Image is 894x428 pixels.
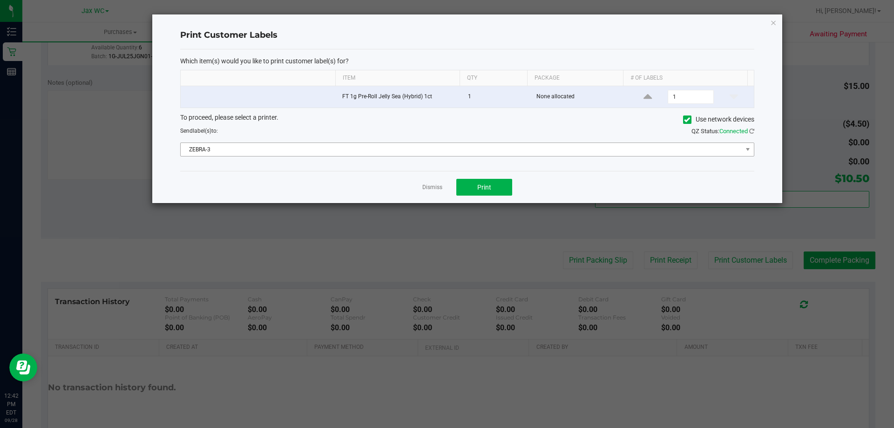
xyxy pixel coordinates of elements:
[181,143,742,156] span: ZEBRA-3
[623,70,747,86] th: # of labels
[193,128,211,134] span: label(s)
[719,128,748,135] span: Connected
[180,57,754,65] p: Which item(s) would you like to print customer label(s) for?
[527,70,623,86] th: Package
[180,128,218,134] span: Send to:
[173,113,761,127] div: To proceed, please select a printer.
[531,86,628,108] td: None allocated
[456,179,512,196] button: Print
[691,128,754,135] span: QZ Status:
[335,70,460,86] th: Item
[9,353,37,381] iframe: Resource center
[422,183,442,191] a: Dismiss
[683,115,754,124] label: Use network devices
[477,183,491,191] span: Print
[460,70,527,86] th: Qty
[180,29,754,41] h4: Print Customer Labels
[462,86,531,108] td: 1
[337,86,462,108] td: FT 1g Pre-Roll Jelly Sea (Hybrid) 1ct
